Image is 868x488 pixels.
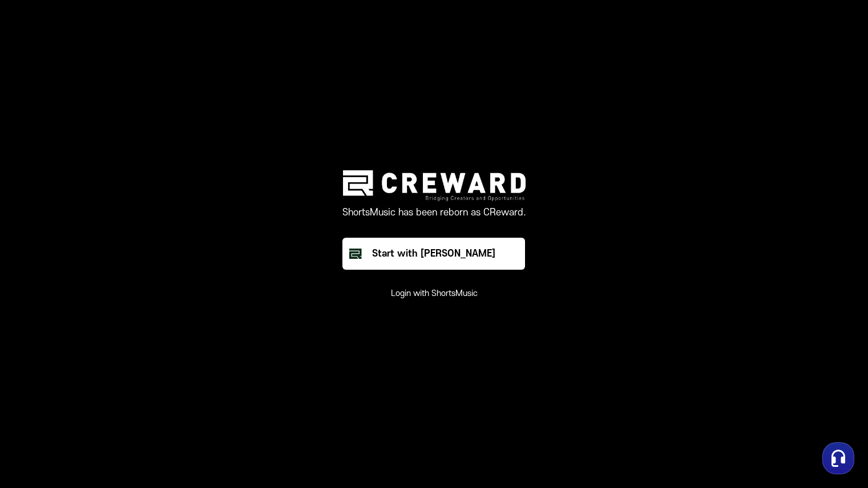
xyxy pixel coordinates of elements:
p: ShortsMusic has been reborn as CReward. [342,206,526,219]
a: Start with [PERSON_NAME] [342,238,526,270]
div: Start with [PERSON_NAME] [372,247,495,261]
button: Login with ShortsMusic [391,288,478,299]
img: creward logo [343,170,526,201]
button: Start with [PERSON_NAME] [342,238,525,270]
